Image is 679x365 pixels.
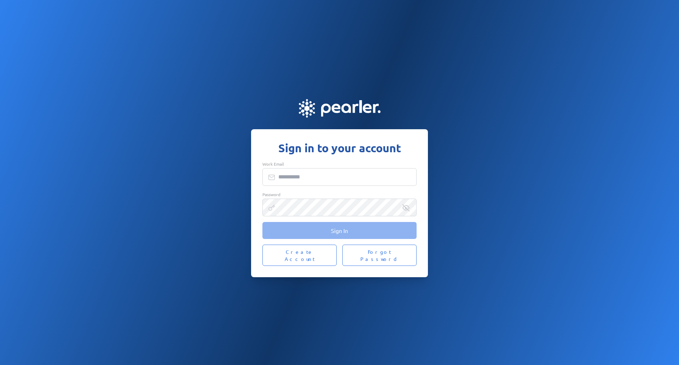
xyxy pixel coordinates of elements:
span: Create Account [271,248,328,262]
span: Sign In [331,227,348,234]
button: Sign In [262,222,417,239]
h1: Sign in to your account [262,141,417,155]
span: Forgot Password [351,248,408,262]
div: Reveal Password [402,204,410,211]
span: Work Email [262,161,284,167]
button: Forgot Password [342,245,417,266]
button: Create Account [262,245,337,266]
span: Password [262,192,280,197]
